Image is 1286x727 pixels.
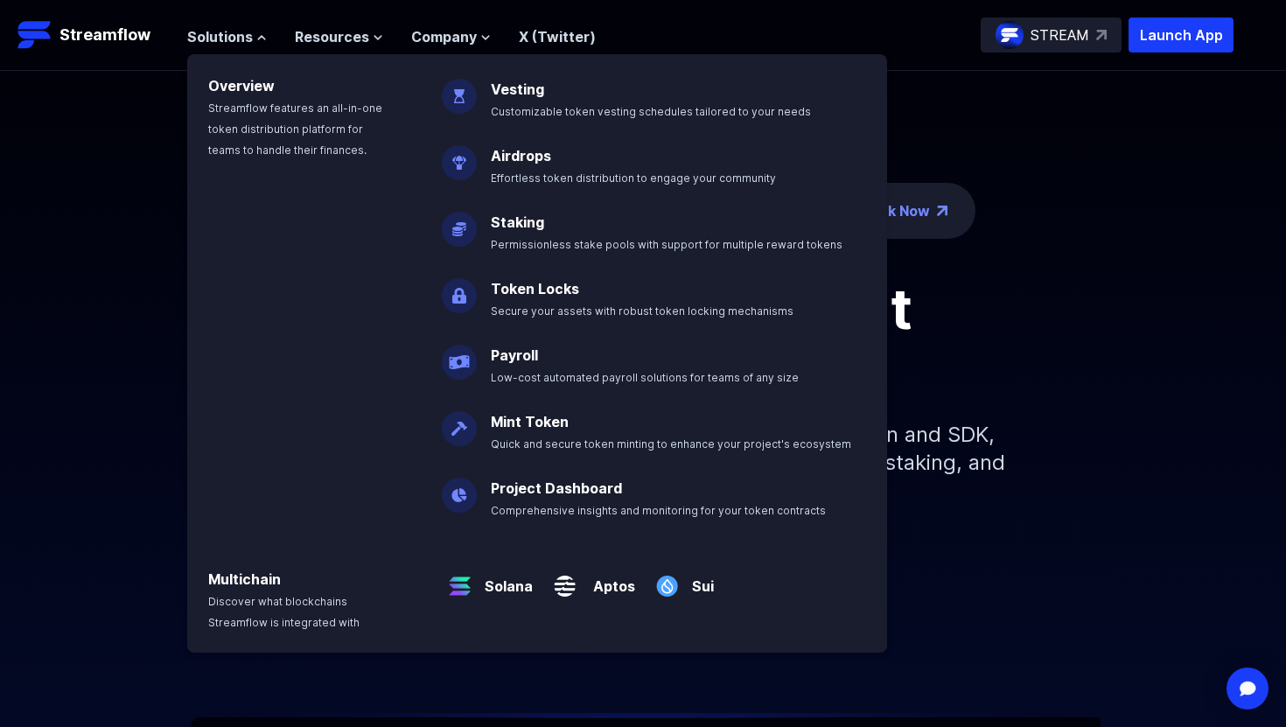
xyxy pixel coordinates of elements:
[491,171,776,185] span: Effortless token distribution to engage your community
[17,17,52,52] img: Streamflow Logo
[187,26,253,47] span: Solutions
[442,331,477,380] img: Payroll
[442,464,477,513] img: Project Dashboard
[187,26,267,47] button: Solutions
[491,479,622,497] a: Project Dashboard
[937,206,947,216] img: top-right-arrow.png
[411,26,477,47] span: Company
[478,562,533,597] a: Solana
[491,213,544,231] a: Staking
[59,23,150,47] p: Streamflow
[442,555,478,604] img: Solana
[519,28,596,45] a: X (Twitter)
[981,17,1122,52] a: STREAM
[491,147,551,164] a: Airdrops
[547,555,583,604] img: Aptos
[1227,668,1269,710] div: Open Intercom Messenger
[491,304,793,318] span: Secure your assets with robust token locking mechanisms
[1096,30,1107,40] img: top-right-arrow.svg
[442,131,477,180] img: Airdrops
[1031,24,1089,45] p: STREAM
[295,26,383,47] button: Resources
[442,264,477,313] img: Token Locks
[491,504,826,517] span: Comprehensive insights and monitoring for your token contracts
[491,280,579,297] a: Token Locks
[491,105,811,118] span: Customizable token vesting schedules tailored to your needs
[491,80,544,98] a: Vesting
[295,26,369,47] span: Resources
[411,26,491,47] button: Company
[1129,17,1234,52] button: Launch App
[996,21,1024,49] img: streamflow-logo-circle.png
[208,77,275,94] a: Overview
[583,562,635,597] a: Aptos
[685,562,714,597] a: Sui
[208,101,382,157] span: Streamflow features an all-in-one token distribution platform for teams to handle their finances.
[491,238,842,251] span: Permissionless stake pools with support for multiple reward tokens
[17,17,170,52] a: Streamflow
[491,371,799,384] span: Low-cost automated payroll solutions for teams of any size
[442,397,477,446] img: Mint Token
[442,198,477,247] img: Staking
[491,346,538,364] a: Payroll
[649,555,685,604] img: Sui
[491,413,569,430] a: Mint Token
[208,570,281,588] a: Multichain
[442,65,477,114] img: Vesting
[851,200,930,221] a: Check Now
[491,437,851,451] span: Quick and secure token minting to enhance your project's ecosystem
[208,595,360,629] span: Discover what blockchains Streamflow is integrated with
